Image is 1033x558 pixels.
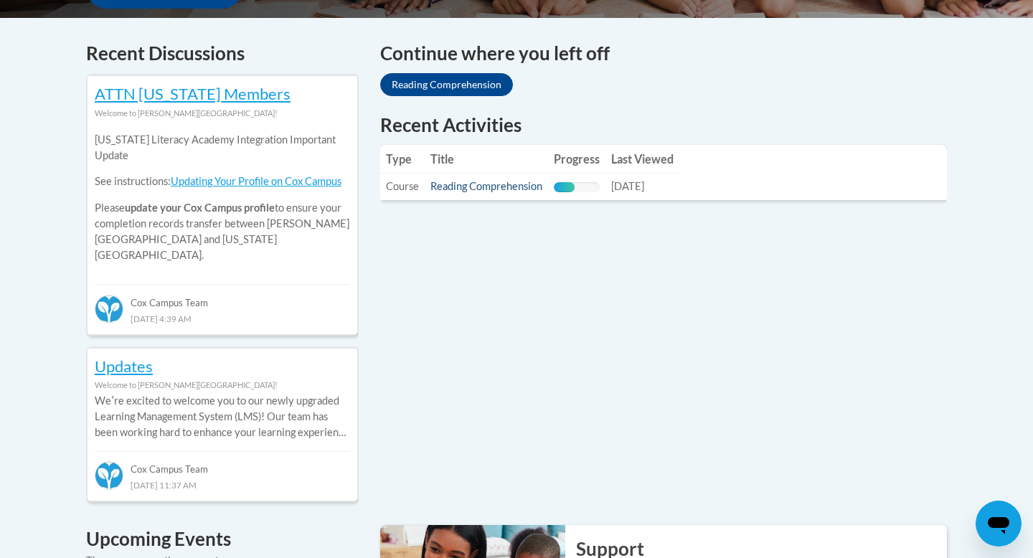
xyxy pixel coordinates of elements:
[95,121,350,274] div: Please to ensure your completion records transfer between [PERSON_NAME][GEOGRAPHIC_DATA] and [US_...
[976,501,1022,547] iframe: Button to launch messaging window
[380,39,947,67] h4: Continue where you left off
[554,182,575,192] div: Progress, %
[171,175,341,187] a: Updating Your Profile on Cox Campus
[95,295,123,323] img: Cox Campus Team
[95,105,350,121] div: Welcome to [PERSON_NAME][GEOGRAPHIC_DATA]!
[95,174,350,189] p: See instructions:
[95,461,123,490] img: Cox Campus Team
[95,356,153,376] a: Updates
[125,202,275,214] b: update your Cox Campus profile
[95,311,350,326] div: [DATE] 4:39 AM
[86,525,359,553] h4: Upcoming Events
[95,132,350,164] p: [US_STATE] Literacy Academy Integration Important Update
[95,377,350,393] div: Welcome to [PERSON_NAME][GEOGRAPHIC_DATA]!
[95,393,350,440] p: Weʹre excited to welcome you to our newly upgraded Learning Management System (LMS)! Our team has...
[95,84,291,103] a: ATTN [US_STATE] Members
[95,477,350,493] div: [DATE] 11:37 AM
[380,145,425,174] th: Type
[605,145,679,174] th: Last Viewed
[86,39,359,67] h4: Recent Discussions
[425,145,548,174] th: Title
[380,73,513,96] a: Reading Comprehension
[386,180,419,192] span: Course
[430,180,542,192] a: Reading Comprehension
[611,180,644,192] span: [DATE]
[95,451,350,477] div: Cox Campus Team
[380,112,947,138] h1: Recent Activities
[548,145,605,174] th: Progress
[95,284,350,310] div: Cox Campus Team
